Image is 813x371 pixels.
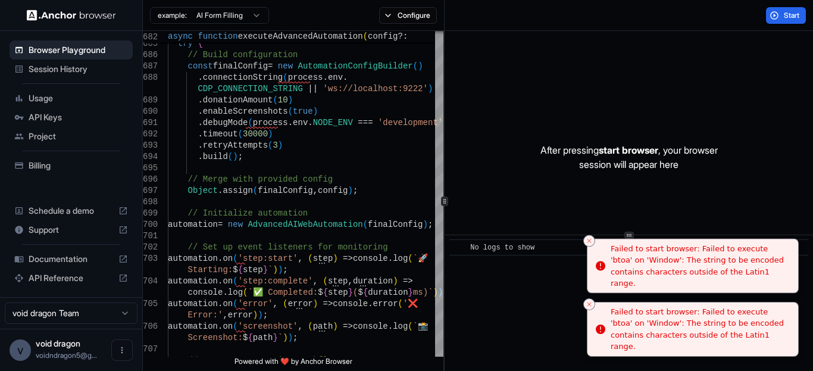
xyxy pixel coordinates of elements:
[363,32,368,41] span: (
[198,152,202,161] span: .
[243,265,263,275] span: step
[268,129,273,139] span: )
[143,95,157,106] div: 689
[188,242,388,252] span: // Set up event listeners for monitoring
[29,272,114,284] span: API Reference
[143,185,157,197] div: 697
[143,321,157,332] div: 706
[203,95,273,105] span: donationAmount
[423,220,428,229] span: )
[10,201,133,220] div: Schedule a demo
[318,186,348,195] span: config
[188,61,213,71] span: const
[308,322,312,331] span: (
[223,288,227,297] span: .
[198,118,202,127] span: .
[288,107,293,116] span: (
[353,254,388,263] span: console
[233,299,237,308] span: (
[278,95,288,105] span: 10
[293,107,313,116] span: true
[238,32,363,41] span: executeAdvancedAutomation
[288,95,293,105] span: )
[168,32,193,41] span: async
[29,92,128,104] span: Usage
[29,130,128,142] span: Project
[248,288,318,297] span: `✅ Completed:
[223,299,233,308] span: on
[168,276,218,286] span: automation
[784,11,801,20] span: Start
[10,40,133,60] div: Browser Playground
[328,276,348,286] span: step
[111,339,133,361] button: Open menu
[283,73,287,82] span: (
[393,276,398,286] span: )
[268,141,273,150] span: (
[158,11,187,20] span: example:
[10,269,133,288] div: API Reference
[143,355,157,366] div: 708
[253,333,273,342] span: path
[308,254,312,263] span: (
[273,95,277,105] span: (
[368,299,373,308] span: .
[263,310,268,320] span: ;
[368,220,423,229] span: finalConfig
[288,333,293,342] span: )
[168,254,218,263] span: automation
[203,118,248,127] span: debugMode
[413,254,428,263] span: `🚀
[328,288,348,297] span: step
[348,276,353,286] span: ,
[218,322,223,331] span: .
[611,306,789,353] div: Failed to start browser: Failed to execute 'btoa' on 'Window': The string to be encoded contains ...
[203,141,268,150] span: retryAttempts
[413,322,428,331] span: `📸
[143,49,157,61] div: 686
[188,333,243,342] span: Screenshot:
[218,276,223,286] span: .
[233,254,237,263] span: (
[333,299,368,308] span: console
[293,333,298,342] span: ;
[168,299,218,308] span: automation
[218,186,223,195] span: .
[318,288,323,297] span: $
[278,61,293,71] span: new
[428,84,433,93] span: )
[27,10,116,21] img: Anchor Logo
[408,288,413,297] span: }
[29,160,128,172] span: Billing
[143,197,157,208] div: 698
[373,299,398,308] span: error
[313,299,318,308] span: )
[203,107,288,116] span: enableScreenshots
[363,288,368,297] span: {
[273,299,277,308] span: ,
[268,265,273,275] span: `
[599,144,658,156] span: start browser
[36,351,97,360] span: voidndragon5@gmail.com
[238,152,243,161] span: ;
[198,84,302,93] span: CDP_CONNECTION_STRING
[313,107,318,116] span: )
[428,220,433,229] span: ;
[10,250,133,269] div: Documentation
[418,61,423,71] span: )
[238,265,243,275] span: {
[218,220,223,229] span: =
[198,129,202,139] span: .
[198,141,202,150] span: .
[238,322,298,331] span: 'screenshot'
[188,174,333,184] span: // Merge with provided config
[298,322,302,331] span: ,
[378,118,443,127] span: 'development'
[273,265,277,275] span: )
[29,44,128,56] span: Browser Playground
[283,265,287,275] span: ;
[393,322,408,331] span: log
[168,322,218,331] span: automation
[10,156,133,175] div: Billing
[540,143,718,172] p: After pressing , your browser session will appear here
